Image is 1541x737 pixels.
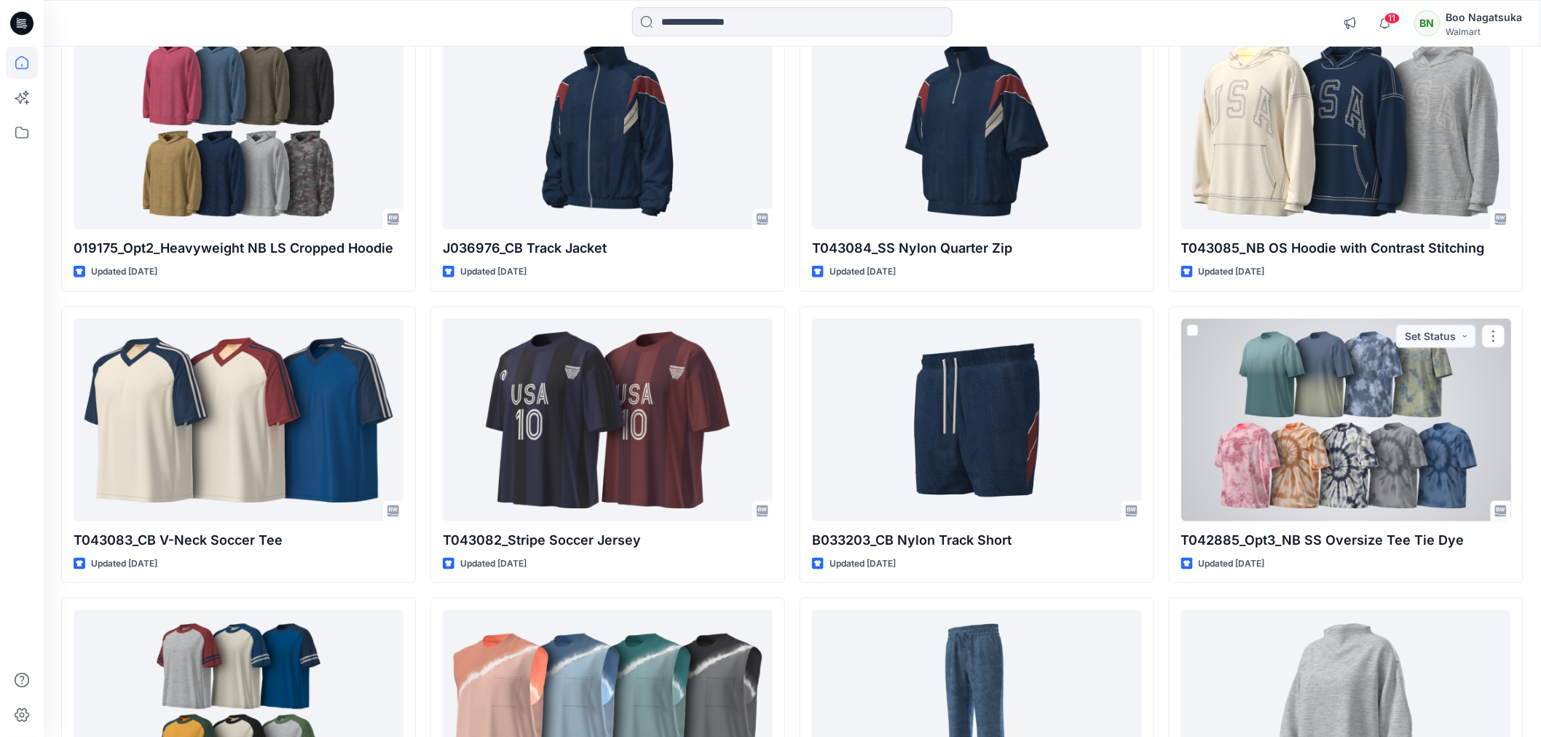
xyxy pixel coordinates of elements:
[1199,556,1265,572] p: Updated [DATE]
[812,319,1142,521] a: B033203_CB Nylon Track Short
[74,319,403,521] a: T043083_CB V-Neck Soccer Tee
[1181,319,1511,521] a: T042885_Opt3_NB SS Oversize Tee Tie Dye
[74,530,403,551] p: T043083_CB V-Neck Soccer Tee
[91,264,157,280] p: Updated [DATE]
[74,27,403,229] a: 019175_Opt2_Heavyweight NB LS Cropped Hoodie
[1446,26,1523,37] div: Walmart
[460,556,527,572] p: Updated [DATE]
[829,556,896,572] p: Updated [DATE]
[812,238,1142,259] p: T043084_SS Nylon Quarter Zip
[443,27,773,229] a: J036976_CB Track Jacket
[1181,530,1511,551] p: T042885_Opt3_NB SS Oversize Tee Tie Dye
[829,264,896,280] p: Updated [DATE]
[1181,238,1511,259] p: T043085_NB OS Hoodie with Contrast Stitching
[1414,10,1440,36] div: BN
[1199,264,1265,280] p: Updated [DATE]
[91,556,157,572] p: Updated [DATE]
[443,530,773,551] p: T043082_Stripe Soccer Jersey
[1384,12,1400,24] span: 11
[443,238,773,259] p: J036976_CB Track Jacket
[812,27,1142,229] a: T043084_SS Nylon Quarter Zip
[1446,9,1523,26] div: Boo Nagatsuka
[1181,27,1511,229] a: T043085_NB OS Hoodie with Contrast Stitching
[443,319,773,521] a: T043082_Stripe Soccer Jersey
[812,530,1142,551] p: B033203_CB Nylon Track Short
[74,238,403,259] p: 019175_Opt2_Heavyweight NB LS Cropped Hoodie
[460,264,527,280] p: Updated [DATE]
